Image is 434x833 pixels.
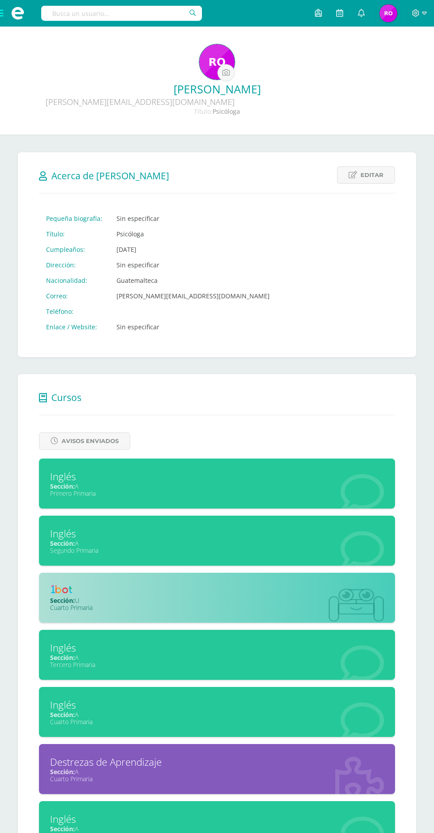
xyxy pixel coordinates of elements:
[337,166,395,184] a: Editar
[50,482,75,490] span: Sección:
[109,242,277,257] td: [DATE]
[360,167,384,183] span: Editar
[50,710,75,719] span: Sección:
[50,539,384,548] div: A
[50,596,384,605] div: U
[213,107,240,116] span: Psicóloga
[50,603,384,612] div: Cuarto Primaria
[50,775,384,783] div: Cuarto Primaria
[50,653,384,662] div: A
[39,288,109,304] td: Correo:
[39,273,109,288] td: Nacionalidad:
[50,470,384,483] div: Inglés
[50,825,384,833] div: A
[50,767,75,776] span: Sección:
[39,459,395,509] a: InglésSección:APrimero Primaria
[62,433,119,449] span: Avisos Enviados
[50,717,384,726] div: Cuarto Primaria
[51,391,81,404] span: Cursos
[50,660,384,669] div: Tercero Primaria
[50,546,384,555] div: Segundo Primaria
[109,288,277,304] td: [PERSON_NAME][EMAIL_ADDRESS][DOMAIN_NAME]
[50,755,384,769] div: Destrezas de Aprendizaje
[50,584,384,598] div: Finanzas Personales
[39,257,109,273] td: Dirección:
[50,653,75,662] span: Sección:
[7,81,427,96] a: [PERSON_NAME]
[194,107,213,116] span: Título:
[39,744,395,794] a: Destrezas de AprendizajeSección:ACuarto Primaria
[109,211,277,226] td: Sin especificar
[50,767,384,776] div: A
[199,44,235,80] img: f848b8008796b69af0421a5506e84383.png
[39,432,130,450] a: Avisos Enviados
[50,641,384,655] div: Inglés
[39,630,395,680] a: InglésSección:ATercero Primaria
[7,96,273,107] div: [PERSON_NAME][EMAIL_ADDRESS][DOMAIN_NAME]
[51,170,169,182] span: Acerca de [PERSON_NAME]
[41,6,202,21] input: Busca un usuario...
[39,304,109,319] td: Teléfono:
[50,482,384,490] div: A
[50,489,384,497] div: Primero Primaria
[39,687,395,737] a: InglésSección:ACuarto Primaria
[39,242,109,257] td: Cumpleaños:
[39,573,395,623] a: Sección:UCuarto Primaria
[50,710,384,719] div: A
[50,812,384,826] div: Inglés
[39,319,109,335] td: Enlace / Website:
[50,527,384,540] div: Inglés
[50,698,384,712] div: Inglés
[39,226,109,242] td: Título:
[50,596,75,605] span: Sección:
[50,584,77,594] img: 1bot.png
[39,516,395,566] a: InglésSección:ASegundo Primaria
[50,539,75,548] span: Sección:
[109,319,277,335] td: Sin especificar
[50,825,75,833] span: Sección:
[109,273,277,288] td: Guatemalteca
[380,4,397,22] img: 69aea7f7bca40ee42ad02f231494c703.png
[39,211,109,226] td: Pequeña biografía:
[109,226,277,242] td: Psicóloga
[109,257,277,273] td: Sin especificar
